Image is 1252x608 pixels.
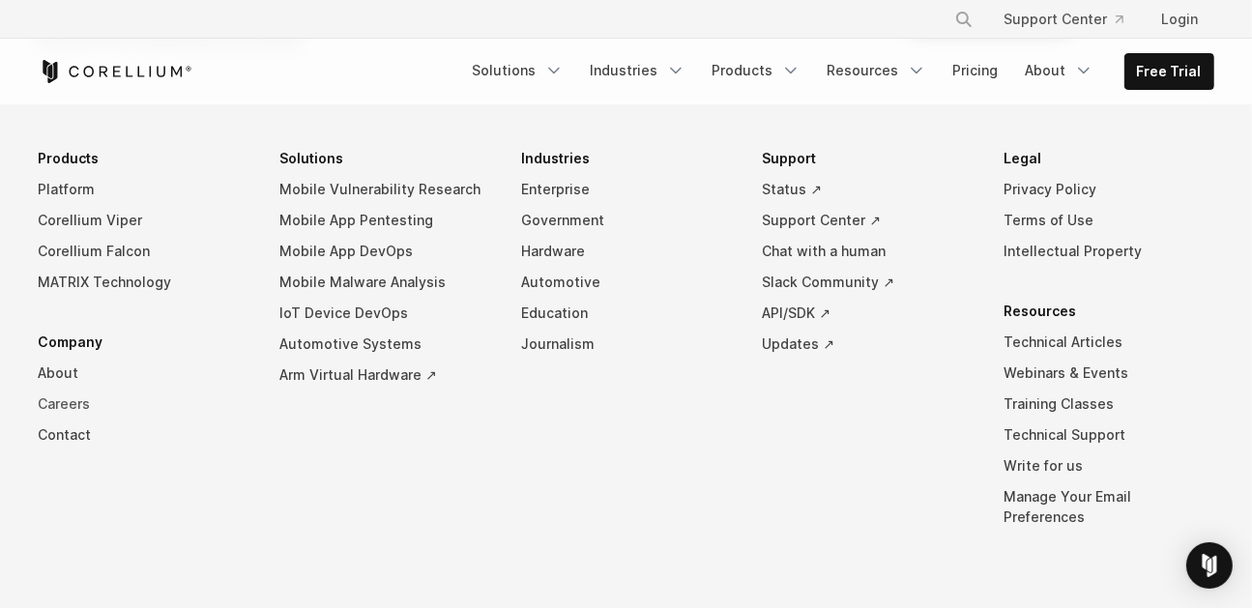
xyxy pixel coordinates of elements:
a: Resources [816,53,938,88]
a: Products [701,53,812,88]
a: Corellium Home [39,60,192,83]
a: Pricing [942,53,1010,88]
div: Navigation Menu [461,53,1214,90]
div: Open Intercom Messenger [1186,542,1233,589]
a: API/SDK ↗ [762,298,973,329]
a: Enterprise [521,174,732,205]
a: Careers [39,389,249,420]
a: Login [1147,2,1214,37]
a: About [1014,53,1105,88]
a: Updates ↗ [762,329,973,360]
a: MATRIX Technology [39,267,249,298]
div: Navigation Menu [39,143,1214,562]
a: Hardware [521,236,732,267]
a: Solutions [461,53,575,88]
a: Technical Support [1004,420,1214,450]
a: Chat with a human [762,236,973,267]
a: About [39,358,249,389]
a: IoT Device DevOps [279,298,490,329]
a: Webinars & Events [1004,358,1214,389]
a: Contact [39,420,249,450]
a: Mobile App DevOps [279,236,490,267]
a: Platform [39,174,249,205]
a: Technical Articles [1004,327,1214,358]
a: Education [521,298,732,329]
a: Corellium Viper [39,205,249,236]
a: Support Center ↗ [762,205,973,236]
a: Status ↗ [762,174,973,205]
a: Automotive [521,267,732,298]
a: Privacy Policy [1004,174,1214,205]
a: Mobile Vulnerability Research [279,174,490,205]
button: Search [946,2,981,37]
a: Journalism [521,329,732,360]
a: Free Trial [1125,54,1213,89]
a: Support Center [989,2,1139,37]
a: Manage Your Email Preferences [1004,481,1214,533]
div: Navigation Menu [931,2,1214,37]
a: Arm Virtual Hardware ↗ [279,360,490,391]
a: Write for us [1004,450,1214,481]
a: Training Classes [1004,389,1214,420]
a: Terms of Use [1004,205,1214,236]
a: Corellium Falcon [39,236,249,267]
a: Government [521,205,732,236]
a: Mobile Malware Analysis [279,267,490,298]
a: Industries [579,53,697,88]
a: Automotive Systems [279,329,490,360]
a: Slack Community ↗ [762,267,973,298]
a: Intellectual Property [1004,236,1214,267]
a: Mobile App Pentesting [279,205,490,236]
